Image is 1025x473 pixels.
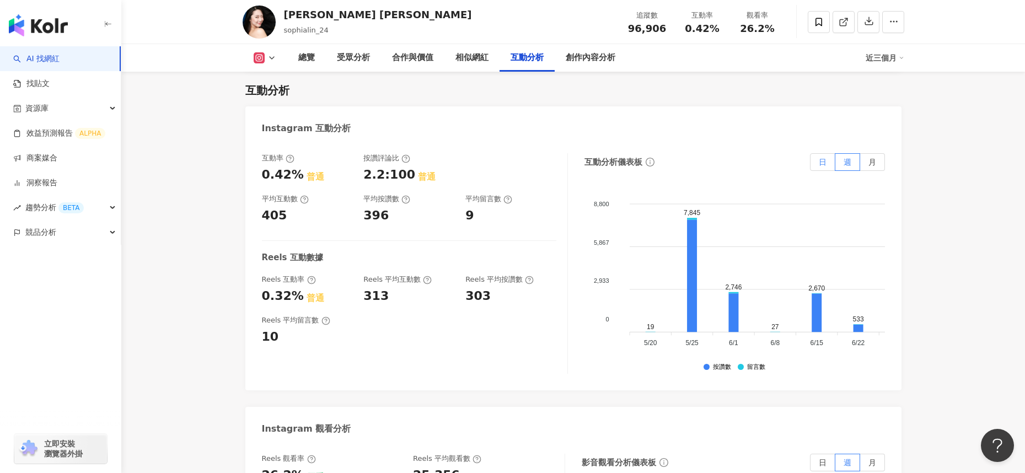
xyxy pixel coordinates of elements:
div: 互動率 [262,153,294,163]
tspan: 6/1 [729,340,738,347]
div: Reels 平均互動數 [363,275,432,284]
a: 洞察報告 [13,178,57,189]
div: Reels 觀看率 [262,454,316,464]
tspan: 2,933 [594,278,609,284]
div: Reels 互動率 [262,275,316,284]
a: 找貼文 [13,78,50,89]
div: 普通 [418,171,436,183]
span: 立即安裝 瀏覽器外掛 [44,439,83,459]
div: 313 [363,288,389,305]
span: 日 [819,458,827,467]
span: info-circle [644,156,656,168]
div: 普通 [307,171,324,183]
div: 互動分析儀表板 [584,157,642,168]
div: 留言數 [747,364,765,371]
div: 互動率 [681,10,723,21]
tspan: 0 [605,316,609,322]
div: BETA [58,202,84,213]
a: chrome extension立即安裝 瀏覽器外掛 [14,434,107,464]
span: 競品分析 [25,220,56,245]
span: 日 [819,158,827,166]
span: 週 [844,158,851,166]
a: 效益預測報告ALPHA [13,128,105,139]
div: Instagram 觀看分析 [262,423,351,435]
span: 96,906 [628,23,666,34]
span: 週 [844,458,851,467]
div: 平均互動數 [262,194,309,204]
div: 追蹤數 [626,10,668,21]
div: 按讚評論比 [363,153,410,163]
div: Reels 平均按讚數 [465,275,534,284]
iframe: Help Scout Beacon - Open [981,429,1014,462]
div: 303 [465,288,491,305]
tspan: 6/8 [770,340,780,347]
tspan: 5/20 [644,340,657,347]
tspan: 6/15 [811,340,824,347]
div: 創作內容分析 [566,51,615,64]
div: 按讚數 [713,364,731,371]
tspan: 5/25 [685,340,699,347]
tspan: 8,800 [594,201,609,207]
span: sophialin_24 [284,26,329,34]
div: 相似網紅 [455,51,489,64]
div: 0.42% [262,166,304,184]
tspan: 5,867 [594,239,609,246]
div: Reels 平均留言數 [262,315,330,325]
div: 9 [465,207,474,224]
div: 405 [262,207,287,224]
div: 近三個月 [866,49,904,67]
div: 396 [363,207,389,224]
div: 互動分析 [245,83,289,98]
div: 受眾分析 [337,51,370,64]
span: 資源庫 [25,96,49,121]
span: 月 [868,458,876,467]
a: searchAI 找網紅 [13,53,60,64]
div: 普通 [307,292,324,304]
img: logo [9,14,68,36]
span: 0.42% [685,23,719,34]
div: 10 [262,329,279,346]
span: rise [13,204,21,212]
tspan: 6/22 [852,340,865,347]
div: 平均按讚數 [363,194,410,204]
img: chrome extension [18,440,39,458]
div: [PERSON_NAME] [PERSON_NAME] [284,8,472,21]
div: 0.32% [262,288,304,305]
div: Instagram 互動分析 [262,122,351,135]
div: 觀看率 [737,10,779,21]
span: 趨勢分析 [25,195,84,220]
span: 月 [868,158,876,166]
div: 互動分析 [511,51,544,64]
div: Reels 互動數據 [262,252,323,264]
span: info-circle [658,456,670,469]
div: 合作與價值 [392,51,433,64]
div: 平均留言數 [465,194,512,204]
div: Reels 平均觀看數 [413,454,481,464]
a: 商案媒合 [13,153,57,164]
span: 26.2% [740,23,774,34]
div: 影音觀看分析儀表板 [582,457,656,469]
div: 總覽 [298,51,315,64]
img: KOL Avatar [243,6,276,39]
div: 2.2:100 [363,166,415,184]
